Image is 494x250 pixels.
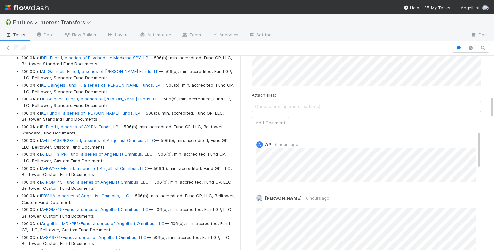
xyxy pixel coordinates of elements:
span: My Tasks [424,5,450,10]
div: API [256,141,263,148]
a: KE Gaingels Fund III, a series of [PERSON_NAME] Funds, LP [41,82,160,88]
a: Settings [243,30,279,41]
span: Choose or drag and drop file(s) [252,101,481,112]
li: 100.0% of — 506(b), min. accredited, Fund GP, LLC, Belltower, Custom Fund Documents [22,221,235,233]
a: A-LLT-13-PR-Fund, a series of AngelList Omnibus, LLC [41,152,153,157]
a: DEL Fund I, a series of Psychedelic Medicine SPV, LP [41,55,148,60]
a: Layout [102,30,134,41]
a: Docs [466,30,494,41]
li: 100.0% of — 506(b), min. accredited, Fund GP, LLC, Belltower, Custom Fund Documents [22,206,235,219]
span: Entities > Interest Transfers [13,19,94,26]
span: Flow Builder [64,31,97,38]
li: 100.0% of — 506(b), min. accredited, Fund GP, LLC, Belltower, Custom Fund Documents [22,179,235,192]
li: 100.0% of — 506(b), min. accredited, Fund GP, LLC, Belltower, Standard Fund Documents [22,96,235,109]
img: logo-inverted-e16ddd16eac7371096b0.svg [5,2,49,13]
span: 6 hours ago [272,142,298,147]
li: 100.0% of — 506(b), min. accredited, Fund GP, LLC, Belltower, Custom Fund Documents [22,234,235,247]
a: A-RWY-79-Fund, a series of AngelList Omnibus, LLC [41,166,148,171]
button: Add Comment [252,117,289,128]
a: Automation [134,30,176,41]
li: 100.0% of — 506(b), min. accredited, Fund GP, LLC, Belltower, Standard Fund Documents [22,82,235,95]
li: 100.0% of — 506(b), min. accredited, Fund GP, LLC, Belltower, Standard Fund Documents [22,68,235,81]
li: 100.0% of — 506(b), min. accredited, Fund GP, LLC, Belltower, Standard Fund Documents [22,124,235,136]
a: AngelList-MDI-PR1-Fund, a series of AngelList Omnibus, LLC [41,221,165,226]
a: My Tasks [424,4,450,11]
span: 16 hours ago [302,196,329,201]
a: KE Fund II, a series of [PERSON_NAME] Funds, LP [41,110,140,116]
span: API [265,142,272,147]
a: AL Gaingels Fund I, a series of [PERSON_NAME] Funds, LP [41,69,159,74]
li: 100.0% of — 506(b), min. accredited, Fund GP, LLC, Belltower, Standard Fund Documents [22,55,235,67]
a: Analytics [206,30,243,41]
img: avatar_abca0ba5-4208-44dd-8897-90682736f166.png [482,5,489,11]
label: Attach files: [252,92,276,98]
li: 100.0% of — 506(b), min. accredited, Fund GP, LLC, Belltower, Standard Fund Documents [22,110,235,123]
li: 100.0% of — 506(b), min. accredited, Fund GP, LLC, Belltower, Custom Fund Documents [22,151,235,164]
a: Flow Builder [59,30,102,41]
a: JE Gaingels Fund I, a series of [PERSON_NAME] Funds, LP [41,96,158,101]
li: 100.0% of — 506(b), min. accredited, Fund GP, LLC, Belltower, Custom Fund Documents [22,137,235,150]
a: BI Fund I, a series of AX-RN-Funds, LP [41,124,118,129]
li: 100.0% of — 506(b), min. accredited, Fund GP, LLC, Belltower, Custom Fund Documents [22,193,235,205]
li: 100.0% of — 506(b), min. accredited, Fund GP, LLC, Belltower, Custom Fund Documents [22,165,235,178]
div: Help [403,4,419,11]
a: Team [176,30,206,41]
img: avatar_abca0ba5-4208-44dd-8897-90682736f166.png [256,195,263,201]
a: A-LLT-13-PR2-Fund, a series of AngelList Omnibus, LLC [41,138,155,143]
a: Data [31,30,59,41]
span: Tasks [5,31,25,38]
a: A-RGM-45-Fund, a series of AngelList Omnibus, LLC [41,179,149,185]
a: FBV IIA, a series of AngelList Omnibus, LLC [41,193,129,198]
span: ♻️ [5,19,12,25]
span: A [259,143,261,146]
a: A-SAS-31-Fund, a series of AngelList Omnibus, LLC [41,235,147,240]
a: A-RGM-45-Fund, a series of AngelList Omnibus, LLC [41,207,149,212]
span: AngelList [461,5,480,10]
span: [PERSON_NAME] [265,195,302,201]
